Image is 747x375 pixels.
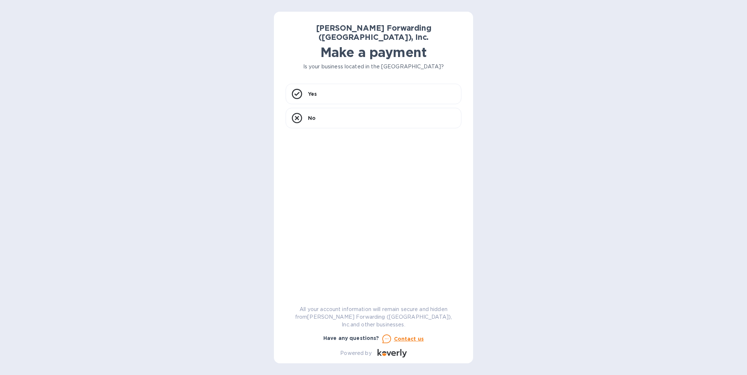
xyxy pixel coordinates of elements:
[323,335,379,341] b: Have any questions?
[308,90,317,98] p: Yes
[316,23,431,42] b: [PERSON_NAME] Forwarding ([GEOGRAPHIC_DATA]), Inc.
[286,45,461,60] h1: Make a payment
[308,114,316,122] p: No
[286,63,461,71] p: Is your business located in the [GEOGRAPHIC_DATA]?
[286,306,461,329] p: All your account information will remain secure and hidden from [PERSON_NAME] Forwarding ([GEOGRA...
[394,336,424,342] u: Contact us
[340,349,371,357] p: Powered by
